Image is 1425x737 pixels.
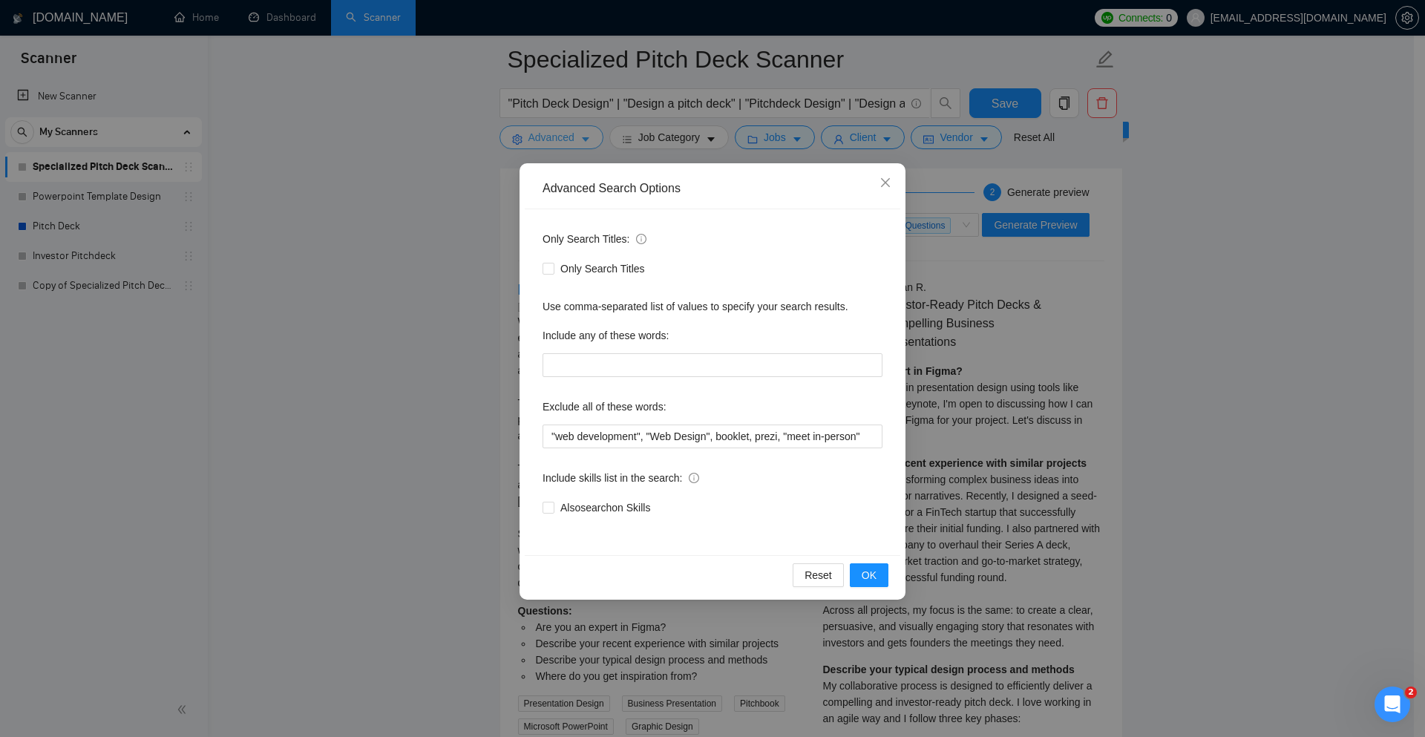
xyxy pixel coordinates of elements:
[543,298,882,315] div: Use comma-separated list of values to specify your search results.
[1405,687,1417,698] span: 2
[636,234,646,244] span: info-circle
[850,563,888,587] button: OK
[793,563,844,587] button: Reset
[1375,687,1410,722] iframe: Intercom live chat
[543,324,669,347] label: Include any of these words:
[554,261,651,277] span: Only Search Titles
[554,499,656,516] span: Also search on Skills
[543,180,882,197] div: Advanced Search Options
[543,470,699,486] span: Include skills list in the search:
[543,231,646,247] span: Only Search Titles:
[862,567,877,583] span: OK
[879,177,891,189] span: close
[689,473,699,483] span: info-circle
[543,395,666,419] label: Exclude all of these words:
[865,163,905,203] button: Close
[805,567,832,583] span: Reset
